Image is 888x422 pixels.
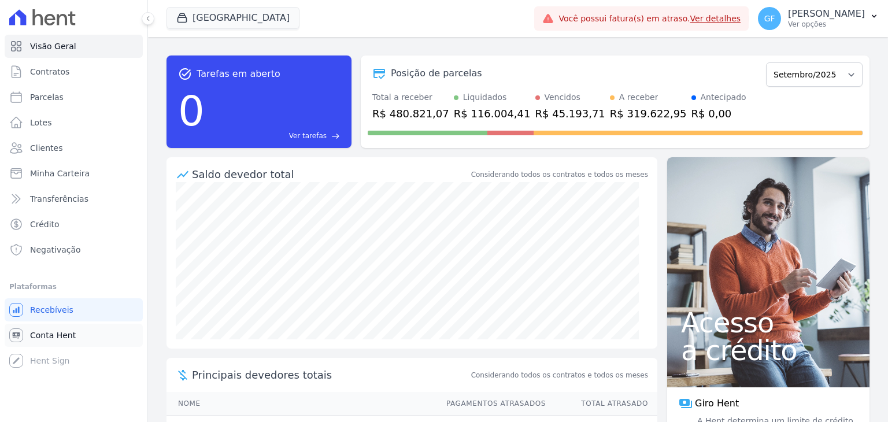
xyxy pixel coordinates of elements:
span: Principais devedores totais [192,367,469,383]
span: Transferências [30,193,88,205]
span: Ver tarefas [289,131,327,141]
span: Visão Geral [30,40,76,52]
span: Conta Hent [30,330,76,341]
button: GF [PERSON_NAME] Ver opções [749,2,888,35]
a: Conta Hent [5,324,143,347]
span: a crédito [681,336,856,364]
a: Minha Carteira [5,162,143,185]
div: A receber [619,91,658,103]
div: Total a receber [372,91,449,103]
span: east [331,132,340,140]
a: Ver detalhes [690,14,741,23]
a: Transferências [5,187,143,210]
div: R$ 319.622,95 [610,106,687,121]
span: Considerando todos os contratos e todos os meses [471,370,648,380]
span: GF [764,14,775,23]
span: Acesso [681,309,856,336]
a: Lotes [5,111,143,134]
div: Saldo devedor total [192,166,469,182]
th: Total Atrasado [546,392,657,416]
div: Liquidados [463,91,507,103]
div: R$ 480.821,07 [372,106,449,121]
span: Contratos [30,66,69,77]
div: Considerando todos os contratos e todos os meses [471,169,648,180]
th: Pagamentos Atrasados [435,392,546,416]
p: Ver opções [788,20,865,29]
span: Recebíveis [30,304,73,316]
a: Contratos [5,60,143,83]
th: Nome [166,392,435,416]
a: Parcelas [5,86,143,109]
span: Parcelas [30,91,64,103]
p: [PERSON_NAME] [788,8,865,20]
a: Visão Geral [5,35,143,58]
div: Antecipado [701,91,746,103]
span: Giro Hent [695,397,739,410]
div: R$ 0,00 [691,106,746,121]
span: Minha Carteira [30,168,90,179]
a: Recebíveis [5,298,143,321]
div: Plataformas [9,280,138,294]
span: Clientes [30,142,62,154]
a: Crédito [5,213,143,236]
div: 0 [178,81,205,141]
button: [GEOGRAPHIC_DATA] [166,7,299,29]
div: R$ 116.004,41 [454,106,531,121]
a: Negativação [5,238,143,261]
a: Ver tarefas east [209,131,340,141]
a: Clientes [5,136,143,160]
span: Tarefas em aberto [197,67,280,81]
div: Posição de parcelas [391,66,482,80]
span: Crédito [30,219,60,230]
div: R$ 45.193,71 [535,106,605,121]
span: Lotes [30,117,52,128]
div: Vencidos [545,91,580,103]
span: task_alt [178,67,192,81]
span: Você possui fatura(s) em atraso. [558,13,741,25]
span: Negativação [30,244,81,256]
